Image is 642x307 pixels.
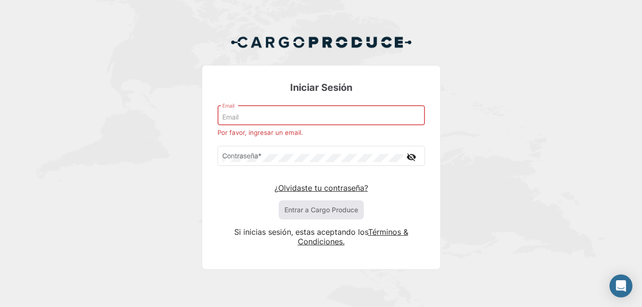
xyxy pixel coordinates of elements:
input: Email [222,113,420,121]
a: ¿Olvidaste tu contraseña? [274,183,368,193]
img: Cargo Produce Logo [230,31,412,54]
mat-icon: visibility_off [406,151,417,163]
a: Términos & Condiciones. [298,227,408,246]
div: Abrir Intercom Messenger [609,274,632,297]
span: Por favor, ingresar un email. [218,129,303,136]
h3: Iniciar Sesión [218,81,425,94]
span: Si inicias sesión, estas aceptando los [234,227,368,237]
